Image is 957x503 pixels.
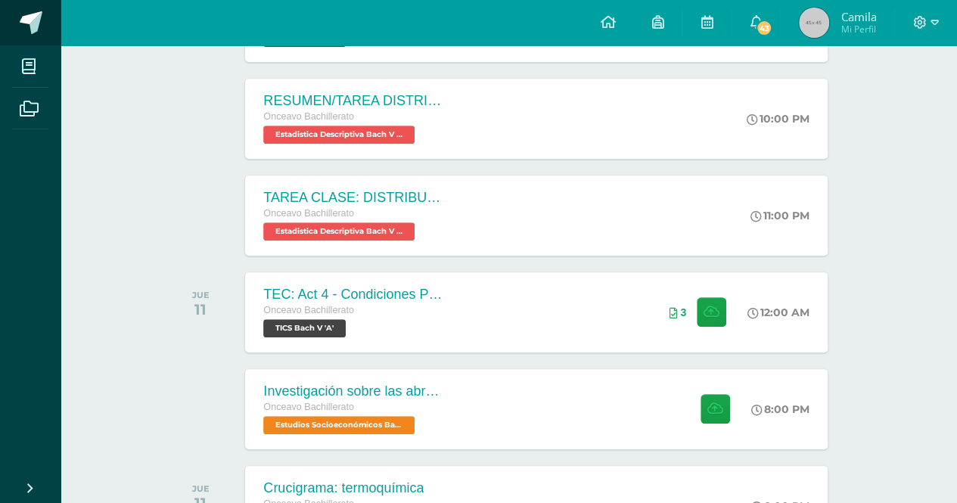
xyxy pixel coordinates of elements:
div: 8:00 PM [751,402,809,416]
div: 10:00 PM [747,112,809,126]
div: Crucigrama: termoquímica [263,480,424,496]
div: RESUMEN/TAREA DISTRIBUCIÓN NORMAL. [263,93,445,109]
span: Onceavo Bachillerato [263,208,354,219]
div: JUE [192,483,210,494]
span: TICS Bach V 'A' [263,319,346,337]
span: Mi Perfil [840,23,876,36]
span: Estadistica Descriptiva Bach V 'A' [263,126,415,144]
div: Investigación sobre las abronias [263,383,445,399]
div: 11 [192,300,210,318]
span: Onceavo Bachillerato [263,402,354,412]
span: 3 [680,306,686,318]
div: 12:00 AM [747,306,809,319]
div: 11:00 PM [750,209,809,222]
span: Estudios Socioeconómicos Bach V 'A' [263,416,415,434]
span: Estadistica Descriptiva Bach V 'A' [263,222,415,241]
div: JUE [192,290,210,300]
div: TAREA CLASE: DISTRIBUCIÓN NORMAL. [263,190,445,206]
div: TEC: Act 4 - Condiciones Python [263,287,445,303]
span: Onceavo Bachillerato [263,305,354,315]
img: 45x45 [799,8,829,38]
span: 43 [756,20,772,36]
span: Onceavo Bachillerato [263,111,354,122]
span: Camila [840,9,876,24]
div: Archivos entregados [669,306,686,318]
